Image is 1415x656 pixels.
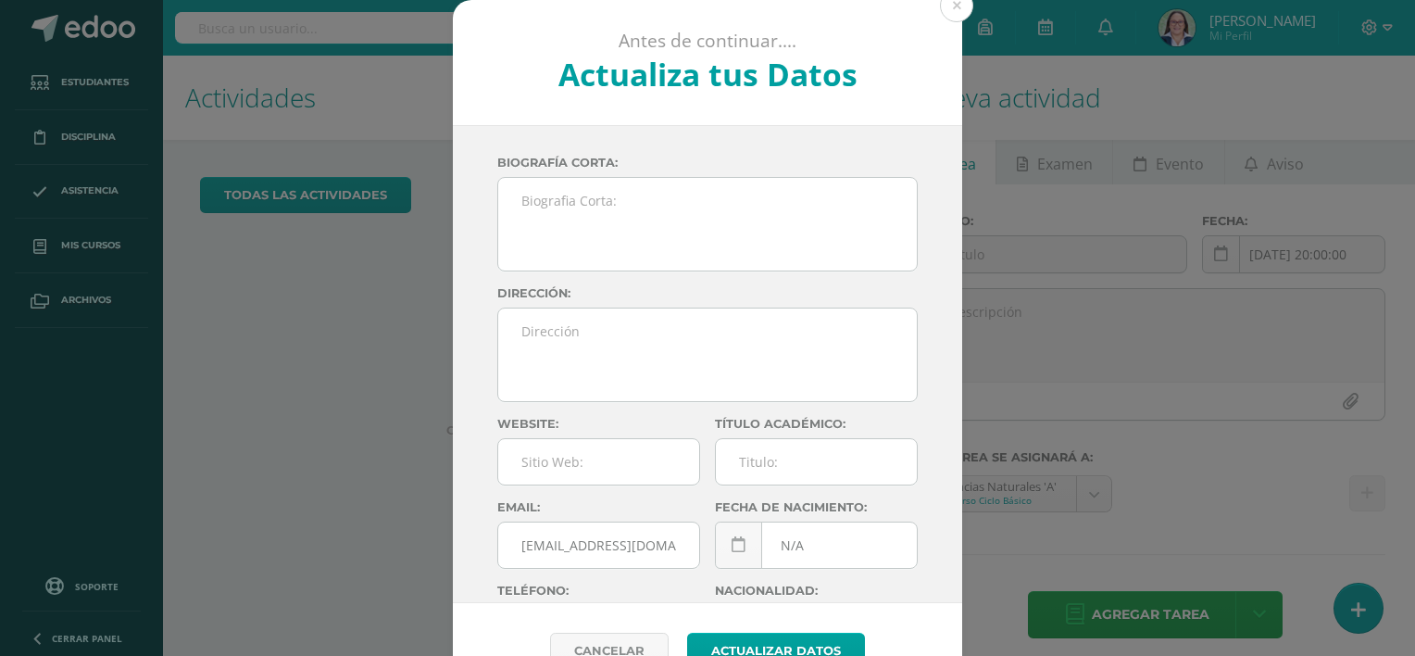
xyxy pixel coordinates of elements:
[716,523,917,568] input: Fecha de Nacimiento:
[716,439,917,485] input: Titulo:
[497,584,700,598] label: Teléfono:
[503,53,913,95] h2: Actualiza tus Datos
[497,417,700,431] label: Website:
[715,584,918,598] label: Nacionalidad:
[715,417,918,431] label: Título académico:
[497,286,918,300] label: Dirección:
[497,500,700,514] label: Email:
[498,523,699,568] input: Correo Electronico:
[497,156,918,170] label: Biografía corta:
[503,30,913,53] p: Antes de continuar....
[498,439,699,485] input: Sitio Web:
[715,500,918,514] label: Fecha de nacimiento:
